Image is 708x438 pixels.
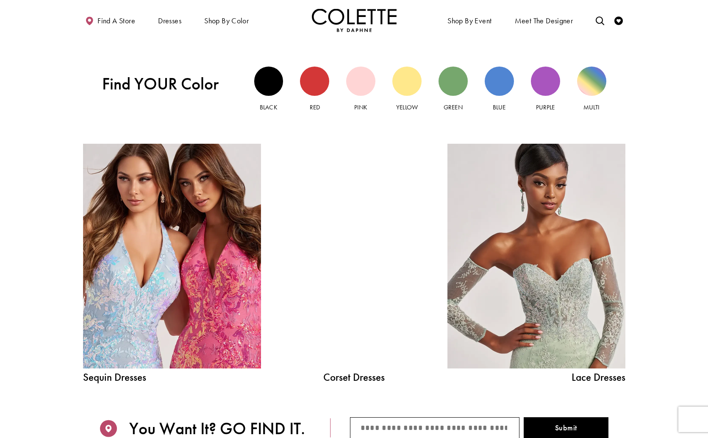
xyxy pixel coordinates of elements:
[447,372,625,382] span: Lace Dresses
[158,17,181,25] span: Dresses
[300,67,329,96] div: Red view
[577,67,606,96] div: Multi view
[310,103,320,112] span: Red
[612,8,625,32] a: Check Wishlist
[83,144,261,368] a: Sequin Dresses Related Link
[102,74,235,94] span: Find YOUR Color
[531,67,560,96] div: Purple view
[536,103,555,112] span: Purple
[312,8,397,32] a: Visit Home Page
[447,144,625,368] a: Lace Dress Spring 2025 collection Related Link
[260,103,277,112] span: Black
[583,103,600,112] span: Multi
[515,17,573,25] span: Meet the designer
[493,103,505,112] span: Blue
[83,372,261,382] span: Sequin Dresses
[254,67,283,112] a: Black view Black
[300,67,329,112] a: Red view Red
[513,8,575,32] a: Meet the designer
[202,8,251,32] span: Shop by color
[594,8,606,32] a: Toggle search
[392,67,422,96] div: Yellow view
[291,372,418,382] a: Corset Dresses
[447,17,491,25] span: Shop By Event
[354,103,367,112] span: Pink
[445,8,494,32] span: Shop By Event
[439,67,468,96] div: Green view
[346,67,375,112] a: Pink view Pink
[83,8,137,32] a: Find a store
[531,67,560,112] a: Purple view Purple
[396,103,417,112] span: Yellow
[444,103,462,112] span: Green
[485,67,514,96] div: Blue view
[577,67,606,112] a: Multi view Multi
[439,67,468,112] a: Green view Green
[346,67,375,96] div: Pink view
[485,67,514,112] a: Blue view Blue
[97,17,135,25] span: Find a store
[156,8,183,32] span: Dresses
[312,8,397,32] img: Colette by Daphne
[254,67,283,96] div: Black view
[392,67,422,112] a: Yellow view Yellow
[204,17,249,25] span: Shop by color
